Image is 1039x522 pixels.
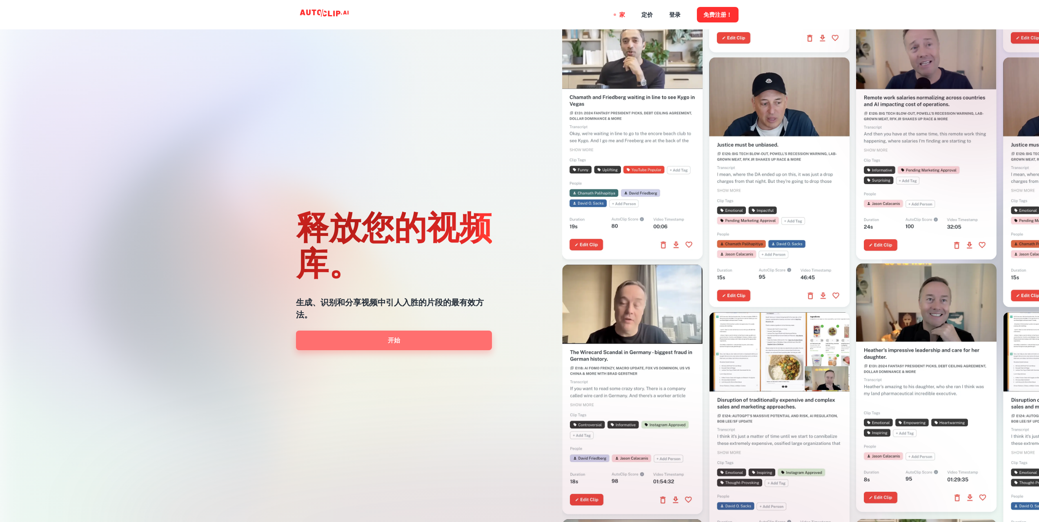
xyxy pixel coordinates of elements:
button: 免费注册！ [697,7,739,22]
font: 生成、识别和分享视频中引人入胜的片段的最有效方法。 [296,298,484,320]
font: 释放您的视频库。 [296,207,492,282]
font: 登录 [669,12,681,18]
font: 免费注册！ [703,12,732,18]
font: 开始 [388,337,400,344]
font: 家 [619,12,625,18]
a: 开始 [296,331,492,350]
font: 定价 [641,12,653,18]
